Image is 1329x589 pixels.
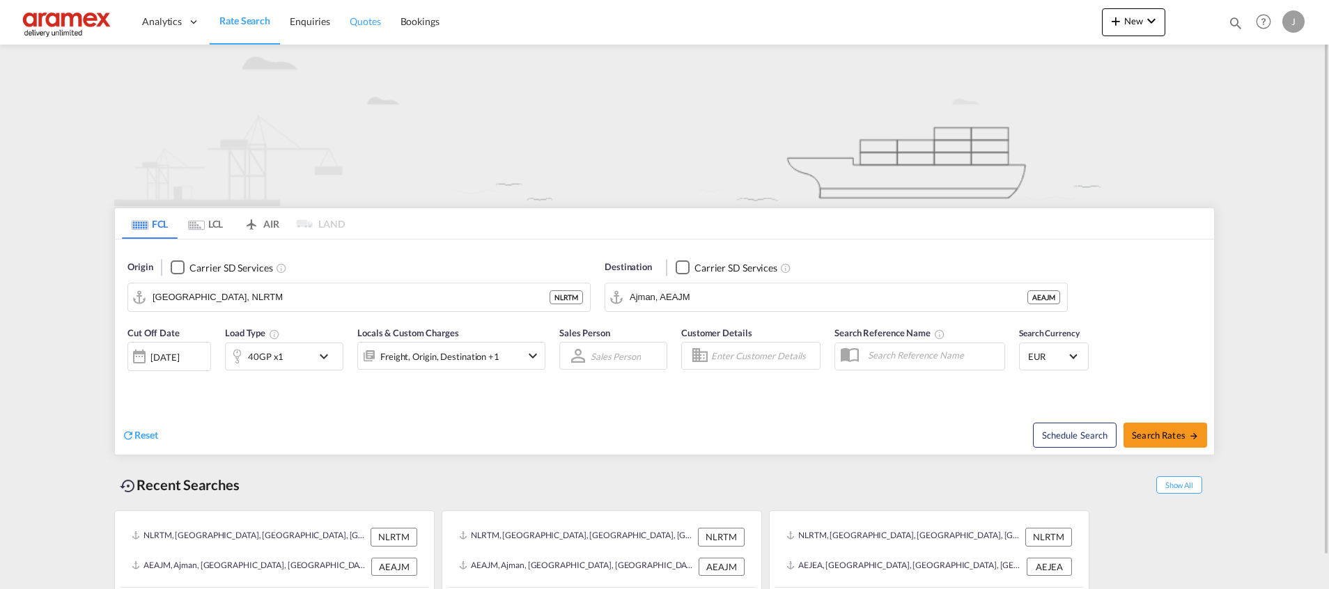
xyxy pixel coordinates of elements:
[630,287,1027,308] input: Search by Port
[1132,430,1199,441] span: Search Rates
[1028,350,1067,363] span: EUR
[786,558,1023,576] div: AEJEA, Jebel Ali, United Arab Emirates, Middle East, Middle East
[122,208,345,239] md-pagination-wrapper: Use the left and right arrow keys to navigate between tabs
[120,478,137,494] md-icon: icon-backup-restore
[114,469,245,501] div: Recent Searches
[459,558,695,576] div: AEAJM, Ajman, United Arab Emirates, Middle East, Middle East
[219,15,270,26] span: Rate Search
[127,370,138,388] md-datepicker: Select
[1019,328,1080,338] span: Search Currency
[189,261,272,275] div: Carrier SD Services
[559,327,610,338] span: Sales Person
[1027,558,1072,576] div: AEJEA
[1107,15,1160,26] span: New
[698,528,745,546] div: NLRTM
[1124,423,1207,448] button: Search Ratesicon-arrow-right
[316,348,339,365] md-icon: icon-chevron-down
[357,342,545,370] div: Freight Origin Destination Factory Stuffingicon-chevron-down
[605,283,1067,311] md-input-container: Ajman, AEAJM
[269,329,280,340] md-icon: Select multiple loads to view rates
[380,347,499,366] div: Freight Origin Destination Factory Stuffing
[1025,528,1072,546] div: NLRTM
[1102,8,1165,36] button: icon-plus 400-fgNewicon-chevron-down
[1107,13,1124,29] md-icon: icon-plus 400-fg
[350,15,380,27] span: Quotes
[605,260,652,274] span: Destination
[114,45,1215,206] img: new-FCL.png
[1252,10,1275,33] span: Help
[1189,431,1199,441] md-icon: icon-arrow-right
[681,327,752,338] span: Customer Details
[276,262,287,274] md-icon: Unchecked: Search for CY (Container Yard) services for all selected carriers.Checked : Search for...
[122,429,134,441] md-icon: icon-refresh
[290,15,330,27] span: Enquiries
[127,260,153,274] span: Origin
[153,287,550,308] input: Search by Port
[711,345,816,366] input: Enter Customer Details
[401,15,440,27] span: Bookings
[1228,15,1243,31] md-icon: icon-magnify
[934,329,945,340] md-icon: Your search will be saved by the below given name
[1033,423,1117,448] button: Note: By default Schedule search will only considerorigin ports, destination ports and cut off da...
[1027,290,1060,304] div: AEAJM
[127,327,180,338] span: Cut Off Date
[225,327,280,338] span: Load Type
[676,260,777,275] md-checkbox: Checkbox No Ink
[248,347,283,366] div: 40GP x1
[142,15,182,29] span: Analytics
[694,261,777,275] div: Carrier SD Services
[371,528,417,546] div: NLRTM
[589,346,642,366] md-select: Sales Person
[21,6,115,38] img: dca169e0c7e311edbe1137055cab269e.png
[1228,15,1243,36] div: icon-magnify
[150,351,179,363] div: [DATE]
[834,327,945,338] span: Search Reference Name
[127,342,211,371] div: [DATE]
[132,528,367,546] div: NLRTM, Rotterdam, Netherlands, Western Europe, Europe
[243,216,260,226] md-icon: icon-airplane
[128,283,590,311] md-input-container: Rotterdam, NLRTM
[233,208,289,239] md-tab-item: AIR
[459,528,694,546] div: NLRTM, Rotterdam, Netherlands, Western Europe, Europe
[1027,346,1081,366] md-select: Select Currency: € EUREuro
[122,428,158,443] div: icon-refreshReset
[1156,476,1202,494] span: Show All
[132,558,368,576] div: AEAJM, Ajman, United Arab Emirates, Middle East, Middle East
[1282,10,1305,33] div: J
[524,347,541,364] md-icon: icon-chevron-down
[225,343,343,370] div: 40GP x1icon-chevron-down
[134,429,158,441] span: Reset
[122,208,178,239] md-tab-item: FCL
[1252,10,1282,35] div: Help
[178,208,233,239] md-tab-item: LCL
[171,260,272,275] md-checkbox: Checkbox No Ink
[699,558,745,576] div: AEAJM
[115,239,1214,455] div: Origin Checkbox No InkUnchecked: Search for CY (Container Yard) services for all selected carrier...
[550,290,583,304] div: NLRTM
[371,558,417,576] div: AEAJM
[780,262,791,274] md-icon: Unchecked: Search for CY (Container Yard) services for all selected carriers.Checked : Search for...
[861,345,1004,366] input: Search Reference Name
[786,528,1022,546] div: NLRTM, Rotterdam, Netherlands, Western Europe, Europe
[357,327,459,338] span: Locals & Custom Charges
[1143,13,1160,29] md-icon: icon-chevron-down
